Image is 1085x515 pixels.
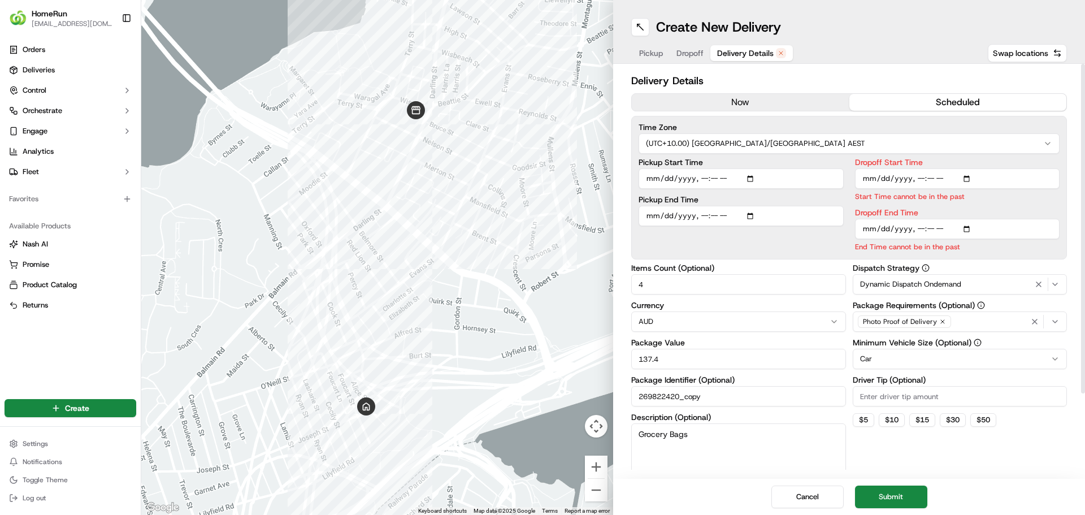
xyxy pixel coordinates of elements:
[940,413,966,427] button: $30
[5,163,136,181] button: Fleet
[855,191,1060,202] p: Start Time cannot be in the past
[853,413,874,427] button: $5
[849,94,1067,111] button: scheduled
[855,486,927,508] button: Submit
[23,146,54,157] span: Analytics
[23,239,48,249] span: Nash AI
[65,403,89,414] span: Create
[639,196,844,204] label: Pickup End Time
[5,61,136,79] a: Deliveries
[631,386,846,406] input: Enter package identifier
[5,235,136,253] button: Nash AI
[5,472,136,488] button: Toggle Theme
[909,413,935,427] button: $15
[11,108,32,128] img: 1736555255976-a54dd68f-1ca7-489b-9aae-adbdc363a1c4
[853,376,1067,384] label: Driver Tip (Optional)
[631,413,846,421] label: Description (Optional)
[542,508,558,514] a: Terms (opens in new tab)
[5,296,136,314] button: Returns
[23,85,46,96] span: Control
[23,439,48,448] span: Settings
[853,386,1067,406] input: Enter driver tip amount
[5,454,136,470] button: Notifications
[192,111,206,125] button: Start new chat
[5,102,136,120] button: Orchestrate
[107,164,181,175] span: API Documentation
[5,122,136,140] button: Engage
[23,164,86,175] span: Knowledge Base
[853,301,1067,309] label: Package Requirements (Optional)
[853,274,1067,295] button: Dynamic Dispatch Ondemand
[855,241,1060,252] p: End Time cannot be in the past
[144,500,181,515] a: Open this area in Google Maps (opens a new window)
[23,259,49,270] span: Promise
[717,47,774,59] span: Delivery Details
[855,209,1060,217] label: Dropoff End Time
[632,94,849,111] button: now
[676,47,704,59] span: Dropoff
[9,259,132,270] a: Promise
[855,158,1060,166] label: Dropoff Start Time
[879,413,905,427] button: $10
[23,475,68,484] span: Toggle Theme
[639,123,1060,131] label: Time Zone
[11,45,206,63] p: Welcome 👋
[656,18,781,36] h1: Create New Delivery
[5,41,136,59] a: Orders
[11,11,34,34] img: Nash
[5,142,136,161] a: Analytics
[853,339,1067,347] label: Minimum Vehicle Size (Optional)
[32,8,67,19] button: HomeRun
[639,47,663,59] span: Pickup
[863,317,937,326] span: Photo Proof of Delivery
[38,119,143,128] div: We're available if you need us!
[29,73,203,85] input: Got a question? Start typing here...
[631,274,846,295] input: Enter number of items
[9,300,132,310] a: Returns
[5,5,117,32] button: HomeRunHomeRun[EMAIL_ADDRESS][DOMAIN_NAME]
[585,479,607,501] button: Zoom out
[631,264,846,272] label: Items Count (Optional)
[23,106,62,116] span: Orchestrate
[23,280,77,290] span: Product Catalog
[631,73,1067,89] h2: Delivery Details
[631,423,846,487] textarea: Grocery Bags
[80,191,137,200] a: Powered byPylon
[23,457,62,466] span: Notifications
[970,413,996,427] button: $50
[639,158,844,166] label: Pickup Start Time
[974,339,982,347] button: Minimum Vehicle Size (Optional)
[9,9,27,27] img: HomeRun
[38,108,185,119] div: Start new chat
[5,190,136,208] div: Favorites
[91,159,186,180] a: 💻API Documentation
[23,45,45,55] span: Orders
[585,456,607,478] button: Zoom in
[5,81,136,99] button: Control
[23,167,39,177] span: Fleet
[32,19,112,28] button: [EMAIL_ADDRESS][DOMAIN_NAME]
[23,65,55,75] span: Deliveries
[922,264,930,272] button: Dispatch Strategy
[9,239,132,249] a: Nash AI
[771,486,844,508] button: Cancel
[7,159,91,180] a: 📗Knowledge Base
[11,165,20,174] div: 📗
[631,349,846,369] input: Enter package value
[631,376,846,384] label: Package Identifier (Optional)
[112,192,137,200] span: Pylon
[418,507,467,515] button: Keyboard shortcuts
[631,301,846,309] label: Currency
[5,276,136,294] button: Product Catalog
[474,508,535,514] span: Map data ©2025 Google
[5,436,136,452] button: Settings
[977,301,985,309] button: Package Requirements (Optional)
[5,490,136,506] button: Log out
[585,415,607,438] button: Map camera controls
[853,264,1067,272] label: Dispatch Strategy
[853,311,1067,332] button: Photo Proof of Delivery
[23,494,46,503] span: Log out
[144,500,181,515] img: Google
